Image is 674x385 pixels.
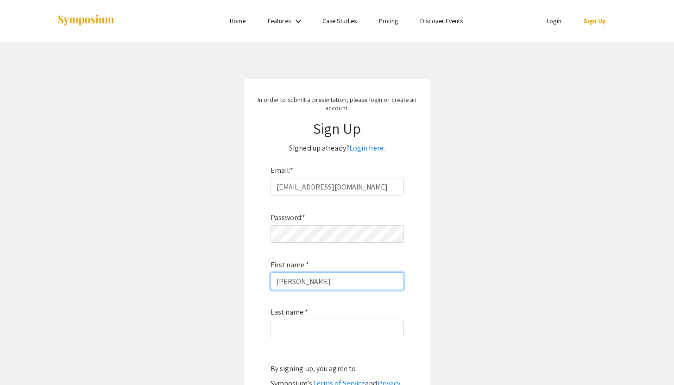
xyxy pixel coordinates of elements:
p: In order to submit a presentation, please login or create an account. [254,95,421,112]
label: Password: [271,210,306,225]
img: Symposium by ForagerOne [57,14,115,27]
a: Pricing [379,17,398,25]
a: Login [547,17,561,25]
a: Discover Events [420,17,463,25]
a: Sign Up [584,17,606,25]
a: Case Studies [322,17,357,25]
label: Last name: [271,305,308,320]
a: Login here. [349,143,385,153]
iframe: Chat [7,343,39,378]
p: Signed up already? [254,141,421,156]
mat-icon: Expand Features list [293,16,304,27]
label: Email: [271,163,294,178]
a: Home [230,17,246,25]
label: First name: [271,258,309,272]
a: Features [268,17,291,25]
h1: Sign Up [254,120,421,137]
